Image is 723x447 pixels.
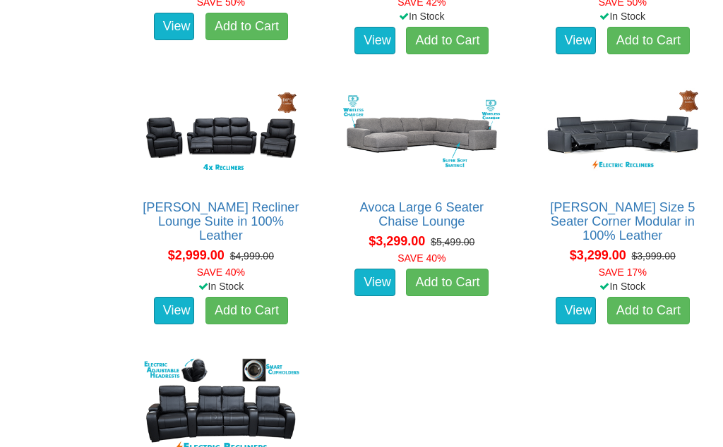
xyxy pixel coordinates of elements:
[406,27,489,55] a: Add to Cart
[154,13,195,41] a: View
[431,236,474,247] del: $5,499.00
[398,252,446,264] font: SAVE 40%
[530,9,715,23] div: In Stock
[632,250,676,262] del: $3,999.00
[354,27,395,55] a: View
[556,27,597,55] a: View
[230,250,274,262] del: $4,999.00
[205,297,288,325] a: Add to Cart
[168,248,225,262] span: $2,999.00
[369,234,425,248] span: $3,299.00
[354,269,395,297] a: View
[599,267,647,278] font: SAVE 17%
[570,248,626,262] span: $3,299.00
[406,269,489,297] a: Add to Cart
[129,279,313,293] div: In Stock
[340,85,503,185] img: Avoca Large 6 Seater Chaise Lounge
[556,297,597,325] a: View
[541,85,705,185] img: Valencia King Size 5 Seater Corner Modular in 100% Leather
[143,200,299,243] a: [PERSON_NAME] Recliner Lounge Suite in 100% Leather
[154,297,195,325] a: View
[197,267,245,278] font: SAVE 40%
[205,13,288,41] a: Add to Cart
[329,9,514,23] div: In Stock
[360,200,484,228] a: Avoca Large 6 Seater Chaise Lounge
[607,297,690,325] a: Add to Cart
[550,200,695,243] a: [PERSON_NAME] Size 5 Seater Corner Modular in 100% Leather
[530,279,715,293] div: In Stock
[139,85,303,185] img: Maxwell Recliner Lounge Suite in 100% Leather
[607,27,690,55] a: Add to Cart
